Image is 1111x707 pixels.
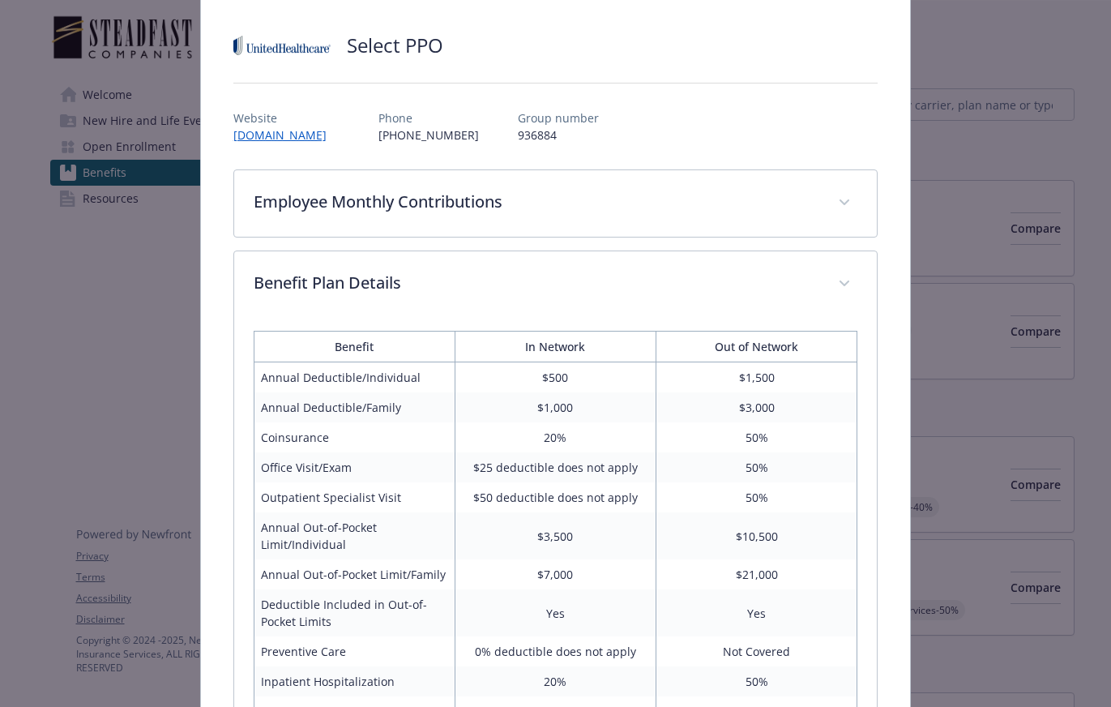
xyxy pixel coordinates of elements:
[518,126,599,144] p: 936884
[254,271,818,295] p: Benefit Plan Details
[254,666,455,696] td: Inpatient Hospitalization
[254,636,455,666] td: Preventive Care
[254,482,455,512] td: Outpatient Specialist Visit
[254,362,455,393] td: Annual Deductible/Individual
[233,109,340,126] p: Website
[254,190,818,214] p: Employee Monthly Contributions
[656,666,857,696] td: 50%
[656,452,857,482] td: 50%
[234,170,877,237] div: Employee Monthly Contributions
[455,589,656,636] td: Yes
[254,559,455,589] td: Annual Out-of-Pocket Limit/Family
[656,332,857,362] th: Out of Network
[656,482,857,512] td: 50%
[455,666,656,696] td: 20%
[455,559,656,589] td: $7,000
[254,332,455,362] th: Benefit
[656,392,857,422] td: $3,000
[234,251,877,318] div: Benefit Plan Details
[254,512,455,559] td: Annual Out-of-Pocket Limit/Individual
[455,332,656,362] th: In Network
[455,422,656,452] td: 20%
[254,589,455,636] td: Deductible Included in Out-of-Pocket Limits
[656,559,857,589] td: $21,000
[378,126,479,144] p: [PHONE_NUMBER]
[455,482,656,512] td: $50 deductible does not apply
[656,512,857,559] td: $10,500
[254,422,455,452] td: Coinsurance
[455,452,656,482] td: $25 deductible does not apply
[518,109,599,126] p: Group number
[656,362,857,393] td: $1,500
[233,127,340,143] a: [DOMAIN_NAME]
[455,362,656,393] td: $500
[347,32,443,59] h2: Select PPO
[233,21,331,70] img: United Healthcare Insurance Company
[378,109,479,126] p: Phone
[254,452,455,482] td: Office Visit/Exam
[656,422,857,452] td: 50%
[656,636,857,666] td: Not Covered
[455,636,656,666] td: 0% deductible does not apply
[455,392,656,422] td: $1,000
[254,392,455,422] td: Annual Deductible/Family
[455,512,656,559] td: $3,500
[656,589,857,636] td: Yes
